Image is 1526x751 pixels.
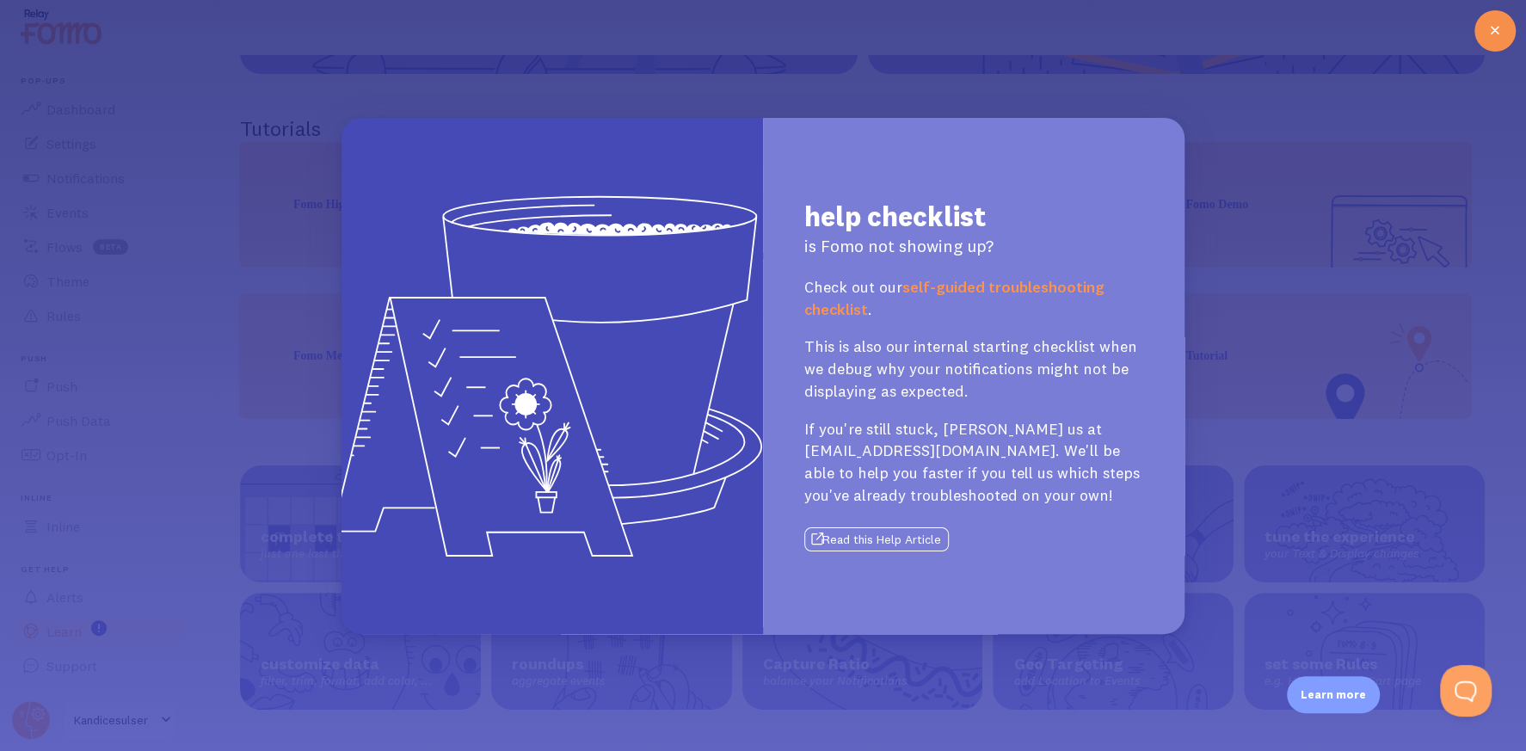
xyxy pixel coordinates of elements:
p: If you're still stuck, [PERSON_NAME] us at [EMAIL_ADDRESS][DOMAIN_NAME]. We'll be able to help yo... [804,418,1154,507]
p: Learn more [1301,686,1366,703]
p: Check out our . [804,276,1154,320]
img: help checklist [331,118,763,634]
h1: help checklist [804,200,986,234]
p: This is also our internal starting checklist when we debug why your notifications might not be di... [804,335,1154,402]
button: Read this Help Article [804,527,949,551]
iframe: Help Scout Beacon - Open [1440,665,1492,717]
p: is Fomo not showing up? [804,234,994,259]
div: Learn more [1287,676,1380,713]
a: self-guided troubleshooting checklist [804,277,1105,319]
